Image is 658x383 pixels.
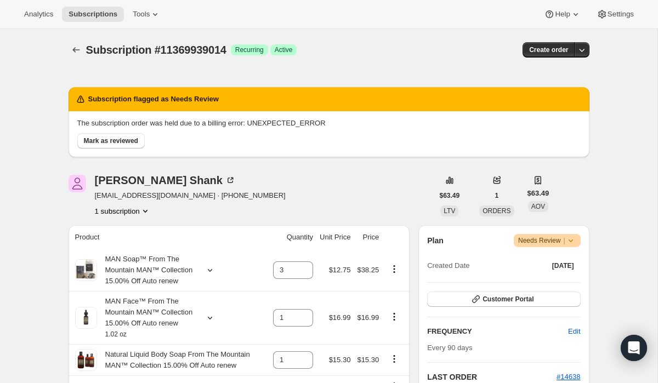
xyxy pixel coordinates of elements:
[433,188,467,203] button: $63.49
[518,235,576,246] span: Needs Review
[69,225,270,249] th: Product
[75,259,97,281] img: product img
[561,323,587,340] button: Edit
[546,258,581,273] button: [DATE]
[568,326,580,337] span: Edit
[329,313,351,322] span: $16.99
[275,45,293,54] span: Active
[531,203,545,210] span: AOV
[483,295,534,304] span: Customer Portal
[357,313,379,322] span: $16.99
[357,356,379,364] span: $15.30
[444,207,455,215] span: LTV
[495,191,499,200] span: 1
[95,205,151,216] button: Product actions
[329,356,351,364] span: $15.30
[608,10,634,19] span: Settings
[24,10,53,19] span: Analytics
[105,330,127,338] small: 1.02 oz
[385,353,403,365] button: Product actions
[84,136,138,145] span: Mark as reviewed
[69,10,117,19] span: Subscriptions
[427,235,444,246] h2: Plan
[77,118,581,129] p: The subscription order was held due to a billing error: UNEXPECTED_ERROR
[557,373,580,381] a: #14638
[86,44,226,56] span: Subscription #11369939014
[18,7,60,22] button: Analytics
[552,261,574,270] span: [DATE]
[69,42,84,58] button: Subscriptions
[427,371,557,382] h2: LAST ORDER
[590,7,640,22] button: Settings
[95,190,286,201] span: [EMAIL_ADDRESS][DOMAIN_NAME] · [PHONE_NUMBER]
[133,10,150,19] span: Tools
[69,175,86,192] span: Karla Shank
[529,45,568,54] span: Create order
[557,371,580,382] button: #14638
[62,7,124,22] button: Subscriptions
[385,263,403,275] button: Product actions
[77,133,145,148] button: Mark as reviewed
[523,42,575,58] button: Create order
[235,45,264,54] span: Recurring
[427,326,568,337] h2: FREQUENCY
[126,7,167,22] button: Tools
[537,7,587,22] button: Help
[483,207,510,215] span: ORDERS
[563,236,565,245] span: |
[527,188,549,199] span: $63.49
[97,296,196,340] div: MAN Face™ From The Mountain MAN™ Collection 15.00% Off Auto renew
[555,10,570,19] span: Help
[97,349,267,371] div: Natural Liquid Body Soap From The Mountain MAN™ Collection 15.00% Off Auto renew
[316,225,354,249] th: Unit Price
[95,175,236,186] div: [PERSON_NAME] Shank
[357,266,379,274] span: $38.25
[75,307,97,329] img: product img
[88,94,219,105] h2: Subscription flagged as Needs Review
[385,311,403,323] button: Product actions
[440,191,460,200] span: $63.49
[75,349,97,371] img: product img
[489,188,506,203] button: 1
[427,260,469,271] span: Created Date
[329,266,351,274] span: $12.75
[270,225,316,249] th: Quantity
[97,254,196,287] div: MAN Soap™ From The Mountain MAN™ Collection 15.00% Off Auto renew
[427,344,472,352] span: Every 90 days
[354,225,382,249] th: Price
[427,291,580,307] button: Customer Portal
[621,335,647,361] div: Open Intercom Messenger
